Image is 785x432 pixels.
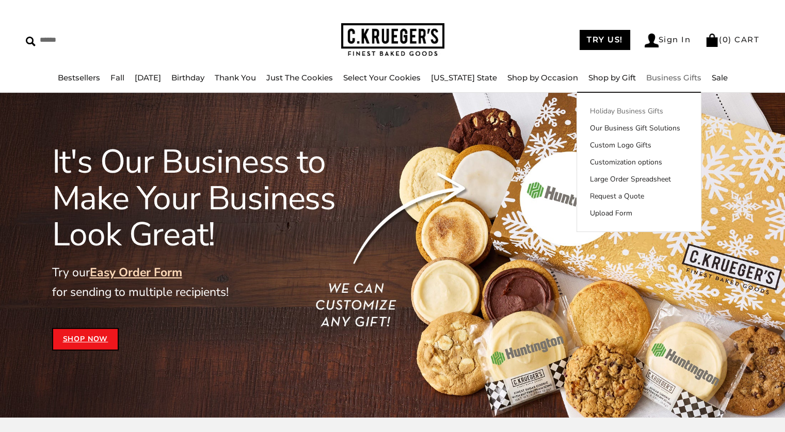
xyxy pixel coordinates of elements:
[52,263,380,302] p: Try our for sending to multiple recipients!
[588,73,636,82] a: Shop by Gift
[507,73,578,82] a: Shop by Occasion
[723,35,729,44] span: 0
[52,328,119,351] a: Shop Now
[705,35,759,44] a: (0) CART
[577,174,701,185] a: Large Order Spreadsheet
[52,144,380,253] h1: It's Our Business to Make Your Business Look Great!
[577,123,701,134] a: Our Business Gift Solutions
[645,34,659,47] img: Account
[215,73,256,82] a: Thank You
[135,73,161,82] a: [DATE]
[712,73,728,82] a: Sale
[645,34,691,47] a: Sign In
[58,73,100,82] a: Bestsellers
[431,73,497,82] a: [US_STATE] State
[577,140,701,151] a: Custom Logo Gifts
[705,34,719,47] img: Bag
[577,191,701,202] a: Request a Quote
[26,32,200,48] input: Search
[577,157,701,168] a: Customization options
[266,73,333,82] a: Just The Cookies
[343,73,421,82] a: Select Your Cookies
[341,23,444,57] img: C.KRUEGER'S
[171,73,204,82] a: Birthday
[577,208,701,219] a: Upload Form
[577,106,701,117] a: Holiday Business Gifts
[110,73,124,82] a: Fall
[90,264,182,280] a: Easy Order Form
[646,73,701,82] a: Business Gifts
[26,37,36,46] img: Search
[580,30,630,50] a: TRY US!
